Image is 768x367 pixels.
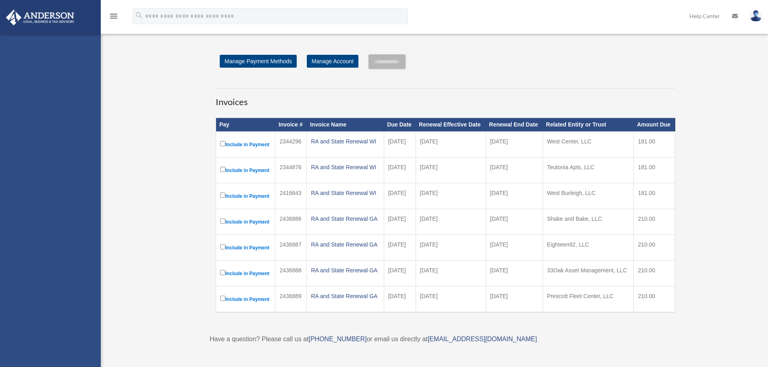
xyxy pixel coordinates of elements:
[416,235,486,261] td: [DATE]
[634,286,675,313] td: 210.00
[220,218,225,224] input: Include in Payment
[634,183,675,209] td: 181.00
[486,132,543,158] td: [DATE]
[275,132,307,158] td: 2344296
[416,286,486,313] td: [DATE]
[311,265,379,276] div: RA and State Renewal GA
[384,286,416,313] td: [DATE]
[220,268,271,278] label: Include in Payment
[634,132,675,158] td: 181.00
[210,334,681,345] p: Have a question? Please call us at or email us directly at
[216,88,675,108] h3: Invoices
[384,132,416,158] td: [DATE]
[543,261,634,286] td: 33Oak Asset Management, LLC
[634,118,675,132] th: Amount Due
[486,118,543,132] th: Renewal End Date
[416,158,486,183] td: [DATE]
[311,136,379,147] div: RA and State Renewal WI
[634,235,675,261] td: 210.00
[543,183,634,209] td: West Burleigh, LLC
[384,158,416,183] td: [DATE]
[384,261,416,286] td: [DATE]
[486,158,543,183] td: [DATE]
[275,235,307,261] td: 2436887
[220,139,271,149] label: Include in Payment
[275,261,307,286] td: 2436888
[220,217,271,227] label: Include in Payment
[216,118,275,132] th: Pay
[311,239,379,250] div: RA and State Renewal GA
[220,55,297,68] a: Manage Payment Methods
[109,14,119,21] a: menu
[220,191,271,201] label: Include in Payment
[220,167,225,172] input: Include in Payment
[416,183,486,209] td: [DATE]
[220,193,225,198] input: Include in Payment
[416,132,486,158] td: [DATE]
[311,162,379,173] div: RA and State Renewal WI
[486,235,543,261] td: [DATE]
[543,286,634,313] td: Prescott Fleet Center, LLC
[750,10,762,22] img: User Pic
[311,213,379,224] div: RA and State Renewal GA
[486,286,543,313] td: [DATE]
[428,336,537,342] a: [EMAIL_ADDRESS][DOMAIN_NAME]
[634,261,675,286] td: 210.00
[311,187,379,199] div: RA and State Renewal WI
[543,118,634,132] th: Related Entity or Trust
[275,158,307,183] td: 2344876
[220,294,271,304] label: Include in Payment
[275,286,307,313] td: 2436889
[634,158,675,183] td: 181.00
[416,118,486,132] th: Renewal Effective Date
[384,209,416,235] td: [DATE]
[135,11,144,20] i: search
[486,261,543,286] td: [DATE]
[543,209,634,235] td: Shake and Bake, LLC
[220,141,225,146] input: Include in Payment
[543,132,634,158] td: West Center, LLC
[486,209,543,235] td: [DATE]
[416,261,486,286] td: [DATE]
[384,235,416,261] td: [DATE]
[4,10,77,25] img: Anderson Advisors Platinum Portal
[275,118,307,132] th: Invoice #
[220,243,271,253] label: Include in Payment
[384,118,416,132] th: Due Date
[307,118,384,132] th: Invoice Name
[308,336,366,342] a: [PHONE_NUMBER]
[220,244,225,249] input: Include in Payment
[220,165,271,175] label: Include in Payment
[634,209,675,235] td: 210.00
[275,183,307,209] td: 2416643
[275,209,307,235] td: 2436886
[307,55,358,68] a: Manage Account
[220,296,225,301] input: Include in Payment
[109,11,119,21] i: menu
[486,183,543,209] td: [DATE]
[220,270,225,275] input: Include in Payment
[384,183,416,209] td: [DATE]
[311,290,379,302] div: RA and State Renewal GA
[543,235,634,261] td: Eighteen92, LLC
[543,158,634,183] td: Teutonia Apts, LLC
[416,209,486,235] td: [DATE]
